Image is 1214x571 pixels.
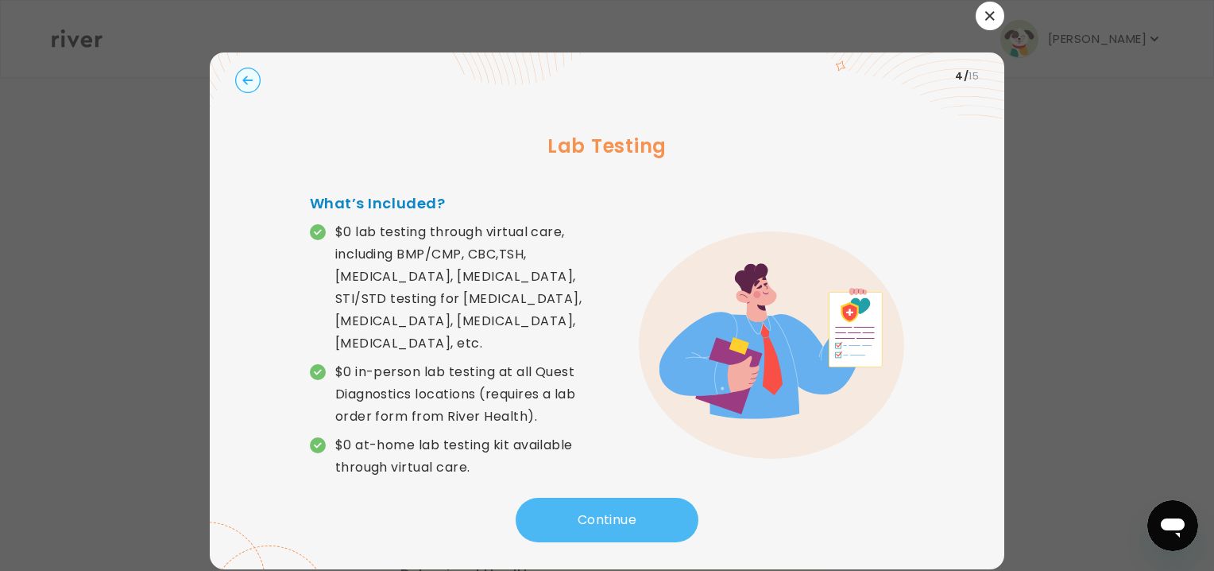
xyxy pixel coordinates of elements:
h4: What’s Included? [310,192,607,215]
iframe: Button to launch messaging window [1147,500,1198,551]
button: Continue [516,498,698,542]
p: $0 at-home lab testing kit available through virtual care. [335,434,607,479]
p: $0 lab testing through virtual care, including BMP/CMP, CBC,TSH, [MEDICAL_DATA], [MEDICAL_DATA], ... [335,221,607,355]
img: error graphic [639,231,904,459]
p: $0 in-person lab testing at all Quest Diagnostics locations (requires a lab order form from River... [335,361,607,428]
h3: Lab Testing [235,132,979,161]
